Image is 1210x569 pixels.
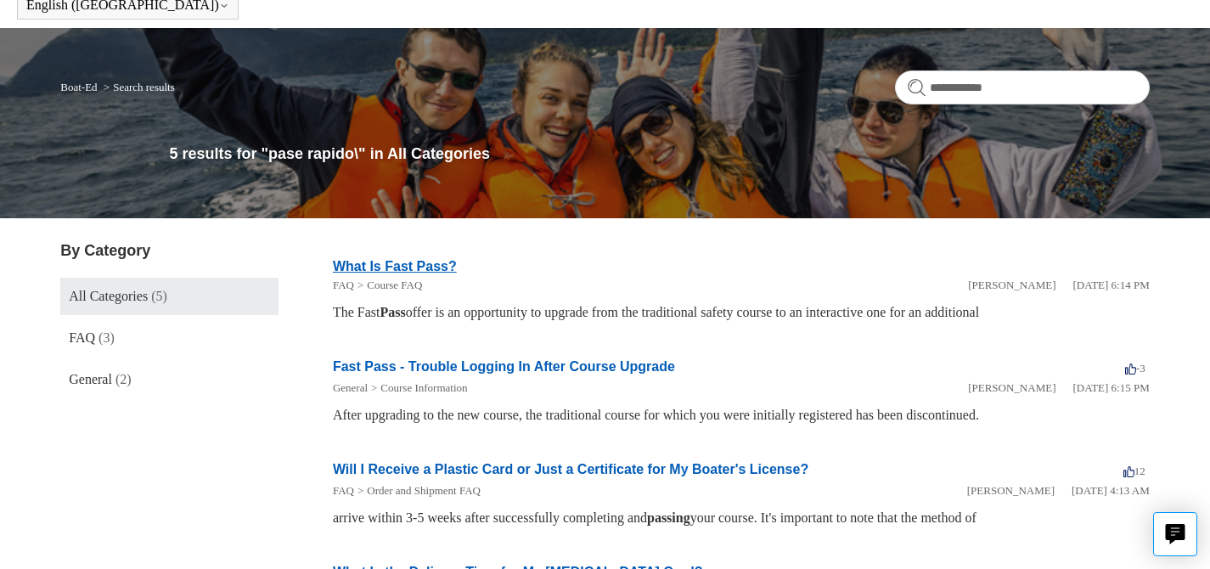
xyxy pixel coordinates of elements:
li: Course FAQ [354,277,422,294]
a: FAQ [333,279,354,291]
li: Search results [100,81,175,93]
li: FAQ [333,277,354,294]
li: Boat-Ed [60,81,100,93]
time: 01/05/2024, 18:15 [1072,381,1149,394]
span: -3 [1125,362,1145,375]
a: Order and Shipment FAQ [367,484,481,497]
li: Order and Shipment FAQ [354,482,481,499]
time: 03/16/2022, 04:13 [1072,484,1150,497]
a: All Categories (5) [60,278,279,315]
span: (3) [98,330,115,345]
time: 01/05/2024, 18:14 [1072,279,1149,291]
span: (5) [151,289,167,303]
a: Course Information [380,381,467,394]
a: General (2) [60,361,279,398]
h3: By Category [60,239,279,262]
div: After upgrading to the new course, the traditional course for which you were initially registered... [333,405,1150,425]
li: [PERSON_NAME] [968,380,1055,397]
input: Search [895,70,1150,104]
a: Fast Pass - Trouble Logging In After Course Upgrade [333,359,675,374]
span: FAQ [69,330,95,345]
li: FAQ [333,482,354,499]
li: [PERSON_NAME] [968,277,1055,294]
a: Boat-Ed [60,81,97,93]
li: General [333,380,368,397]
a: General [333,381,368,394]
li: Course Information [368,380,468,397]
div: The Fast offer is an opportunity to upgrade from the traditional safety course to an interactive ... [333,302,1150,323]
span: All Categories [69,289,148,303]
a: FAQ [333,484,354,497]
a: Course FAQ [367,279,422,291]
h1: 5 results for "pase rapido\" in All Categories [170,143,1150,166]
button: Live chat [1153,512,1197,556]
span: General [69,372,112,386]
a: What Is Fast Pass? [333,259,457,273]
a: FAQ (3) [60,319,279,357]
span: (2) [115,372,132,386]
em: passing [647,510,690,525]
em: Pass [380,305,405,319]
span: 12 [1123,465,1145,477]
li: [PERSON_NAME] [967,482,1055,499]
a: Will I Receive a Plastic Card or Just a Certificate for My Boater's License? [333,462,808,476]
div: arrive within 3-5 weeks after successfully completing and your course. It's important to note tha... [333,508,1150,528]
